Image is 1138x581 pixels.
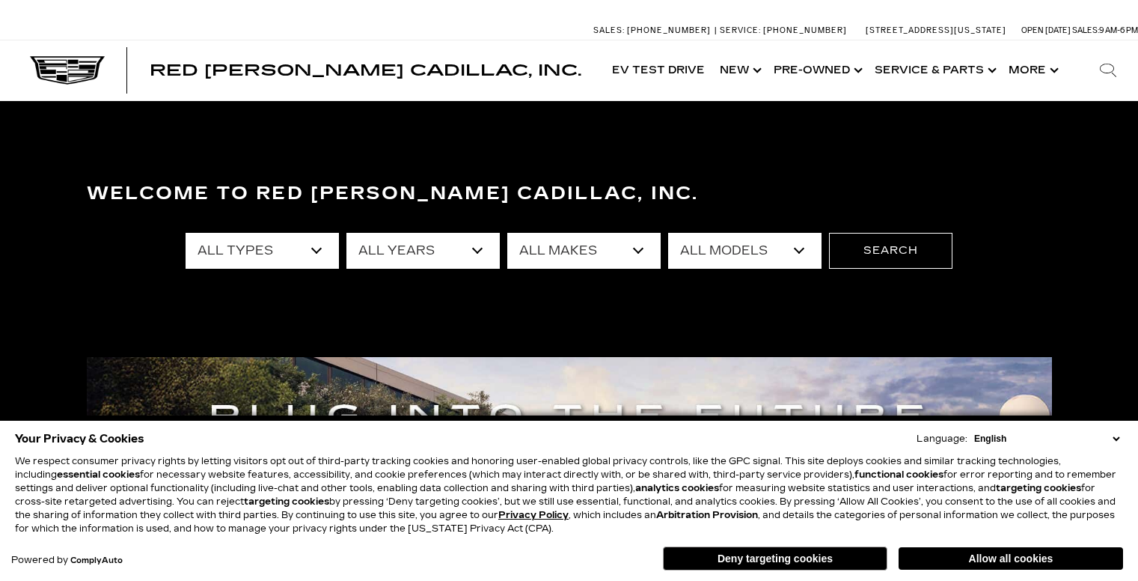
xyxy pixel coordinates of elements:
[605,40,712,100] a: EV Test Drive
[1072,25,1099,35] span: Sales:
[970,432,1123,445] select: Language Select
[57,469,140,480] strong: essential cookies
[1021,25,1071,35] span: Open [DATE]
[867,40,1001,100] a: Service & Parts
[829,233,952,269] button: Search
[996,483,1081,493] strong: targeting cookies
[656,510,758,520] strong: Arbitration Provision
[498,510,569,520] a: Privacy Policy
[593,26,715,34] a: Sales: [PHONE_NUMBER]
[346,233,500,269] select: Filter by year
[1099,25,1138,35] span: 9 AM-6 PM
[712,40,766,100] a: New
[763,25,847,35] span: [PHONE_NUMBER]
[720,25,761,35] span: Service:
[766,40,867,100] a: Pre-Owned
[715,26,851,34] a: Service: [PHONE_NUMBER]
[668,233,822,269] select: Filter by model
[917,434,967,443] div: Language:
[854,469,943,480] strong: functional cookies
[507,233,661,269] select: Filter by make
[11,556,123,565] div: Powered by
[635,483,719,493] strong: analytics cookies
[593,25,625,35] span: Sales:
[1001,40,1063,100] button: More
[150,61,581,79] span: Red [PERSON_NAME] Cadillac, Inc.
[15,428,144,449] span: Your Privacy & Cookies
[87,179,1052,209] h3: Welcome to Red [PERSON_NAME] Cadillac, Inc.
[70,556,123,565] a: ComplyAuto
[186,233,339,269] select: Filter by type
[899,547,1123,570] button: Allow all cookies
[15,454,1123,535] p: We respect consumer privacy rights by letting visitors opt out of third-party tracking cookies an...
[866,25,1006,35] a: [STREET_ADDRESS][US_STATE]
[663,547,887,571] button: Deny targeting cookies
[627,25,711,35] span: [PHONE_NUMBER]
[30,56,105,85] img: Cadillac Dark Logo with Cadillac White Text
[244,496,329,507] strong: targeting cookies
[150,63,581,78] a: Red [PERSON_NAME] Cadillac, Inc.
